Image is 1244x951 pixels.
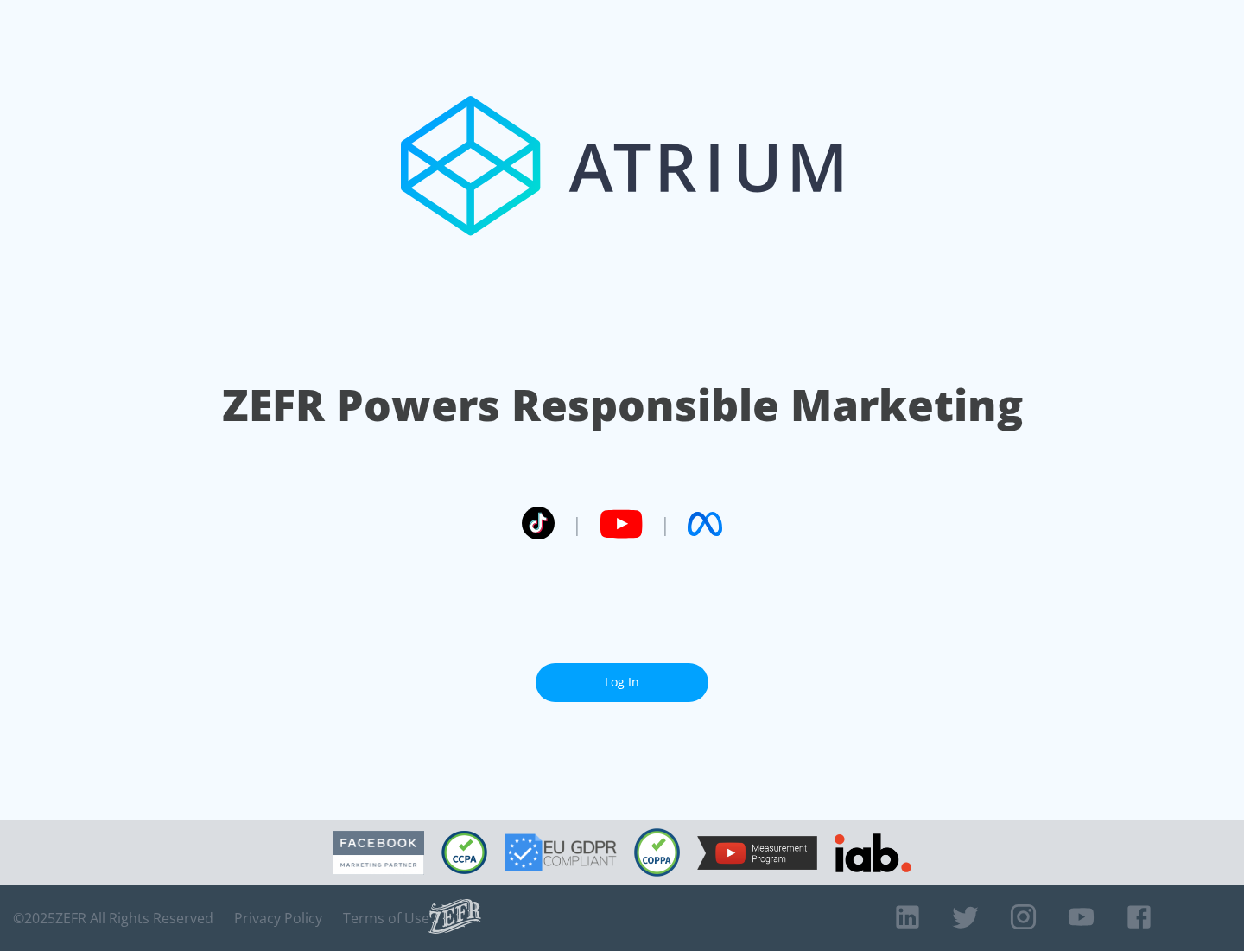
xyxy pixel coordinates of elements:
h1: ZEFR Powers Responsible Marketing [222,375,1023,435]
img: IAB [835,833,911,872]
a: Privacy Policy [234,910,322,927]
a: Log In [536,663,708,702]
img: CCPA Compliant [441,831,487,874]
span: © 2025 ZEFR All Rights Reserved [13,910,213,927]
img: Facebook Marketing Partner [333,831,424,875]
img: GDPR Compliant [505,833,617,871]
span: | [660,511,670,537]
span: | [572,511,582,537]
img: YouTube Measurement Program [697,836,817,870]
a: Terms of Use [343,910,429,927]
img: COPPA Compliant [634,828,680,877]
